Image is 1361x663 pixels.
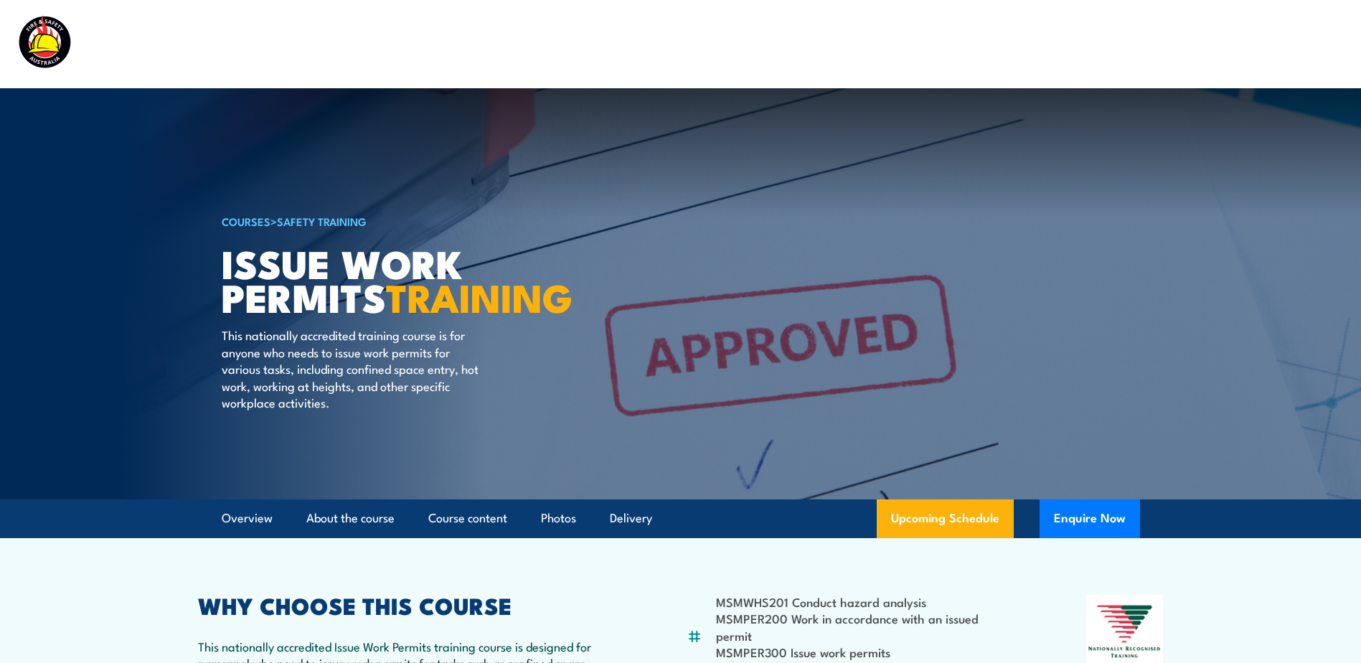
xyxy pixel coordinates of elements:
a: Course Calendar [659,25,754,63]
a: Delivery [610,499,652,537]
a: Emergency Response Services [786,25,956,63]
h2: WHY CHOOSE THIS COURSE [198,595,617,615]
h1: Issue Work Permits [222,246,576,313]
a: Overview [222,499,273,537]
a: About the course [306,499,395,537]
a: Courses [582,25,627,63]
p: This nationally accredited training course is for anyone who needs to issue work permits for vari... [222,326,484,410]
a: Learner Portal [1136,25,1217,63]
a: Photos [541,499,576,537]
a: COURSES [222,213,270,229]
button: Enquire Now [1040,499,1140,538]
h6: > [222,212,576,230]
a: News [1073,25,1104,63]
a: Safety Training [277,213,367,229]
a: About Us [988,25,1041,63]
li: MSMPER200 Work in accordance with an issued permit [716,610,1017,644]
a: Upcoming Schedule [877,499,1014,538]
li: MSMPER300 Issue work permits [716,644,1017,660]
li: MSMWHS201 Conduct hazard analysis [716,593,1017,610]
a: Contact [1248,25,1294,63]
strong: TRAINING [386,266,573,326]
a: Course content [428,499,507,537]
